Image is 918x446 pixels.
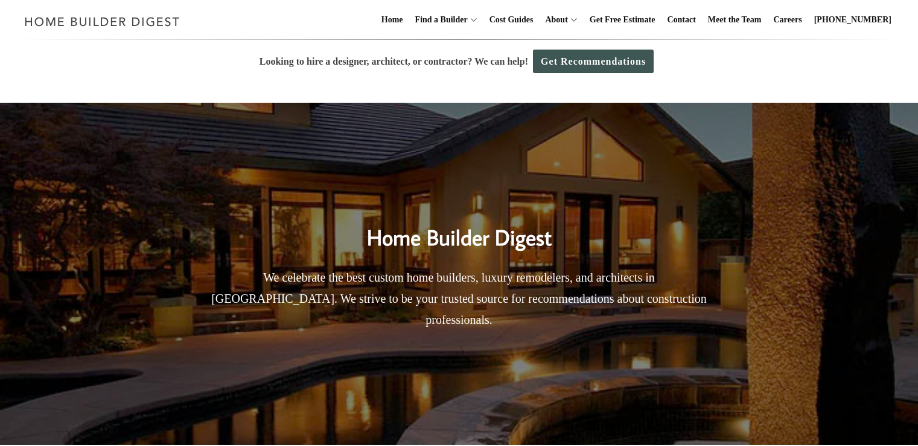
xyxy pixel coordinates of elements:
a: Careers [769,1,807,39]
img: Home Builder Digest [19,10,185,33]
a: [PHONE_NUMBER] [809,1,896,39]
a: Get Recommendations [533,50,654,73]
a: About [540,1,567,39]
a: Cost Guides [485,1,538,39]
a: Find a Builder [410,1,468,39]
h2: Home Builder Digest [203,199,716,254]
a: Home [377,1,408,39]
p: We celebrate the best custom home builders, luxury remodelers, and architects in [GEOGRAPHIC_DATA... [203,267,716,331]
a: Contact [662,1,700,39]
a: Meet the Team [703,1,767,39]
a: Get Free Estimate [585,1,660,39]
